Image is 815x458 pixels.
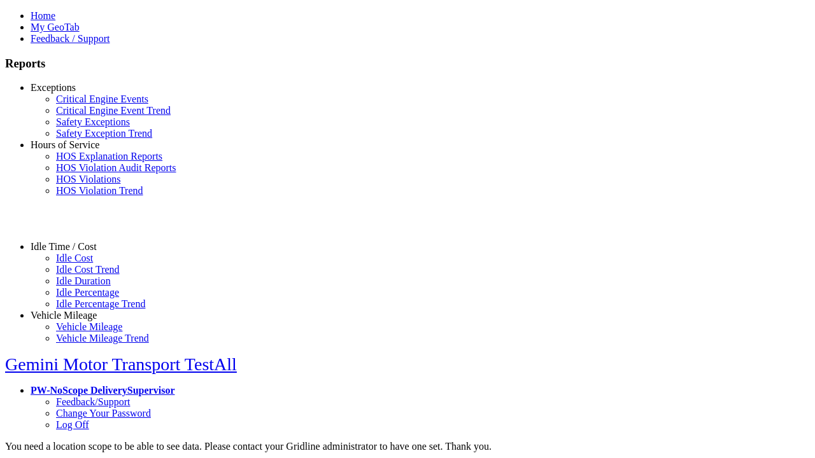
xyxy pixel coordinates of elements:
a: HOS Violation Audit Reports [56,162,176,173]
a: Critical Engine Events [56,94,148,104]
a: My GeoTab [31,22,80,32]
h3: Reports [5,57,810,71]
a: Idle Cost [56,253,93,263]
a: Vehicle Mileage [56,321,122,332]
a: Idle Duration [56,275,111,286]
a: Safety Exceptions [56,116,130,127]
a: HOS Violations [56,174,120,184]
a: Feedback/Support [56,396,130,407]
a: Hours of Service [31,139,99,150]
a: Vehicle Mileage [31,310,97,321]
a: Gemini Motor Transport TestAll [5,354,237,374]
a: HOS Violation Trend [56,185,143,196]
a: Idle Percentage [56,287,119,298]
a: Home [31,10,55,21]
a: PW-NoScope DeliverySupervisor [31,385,174,396]
a: Idle Time / Cost [31,241,97,252]
div: You need a location scope to be able to see data. Please contact your Gridline administrator to h... [5,441,810,452]
a: Critical Engine Event Trend [56,105,171,116]
a: Safety Exception Trend [56,128,152,139]
a: Feedback / Support [31,33,110,44]
a: Exceptions [31,82,76,93]
a: HOS Explanation Reports [56,151,162,162]
a: Log Off [56,419,89,430]
a: Idle Cost Trend [56,264,120,275]
a: Vehicle Mileage Trend [56,333,149,343]
a: Change Your Password [56,408,151,419]
a: Idle Percentage Trend [56,298,145,309]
